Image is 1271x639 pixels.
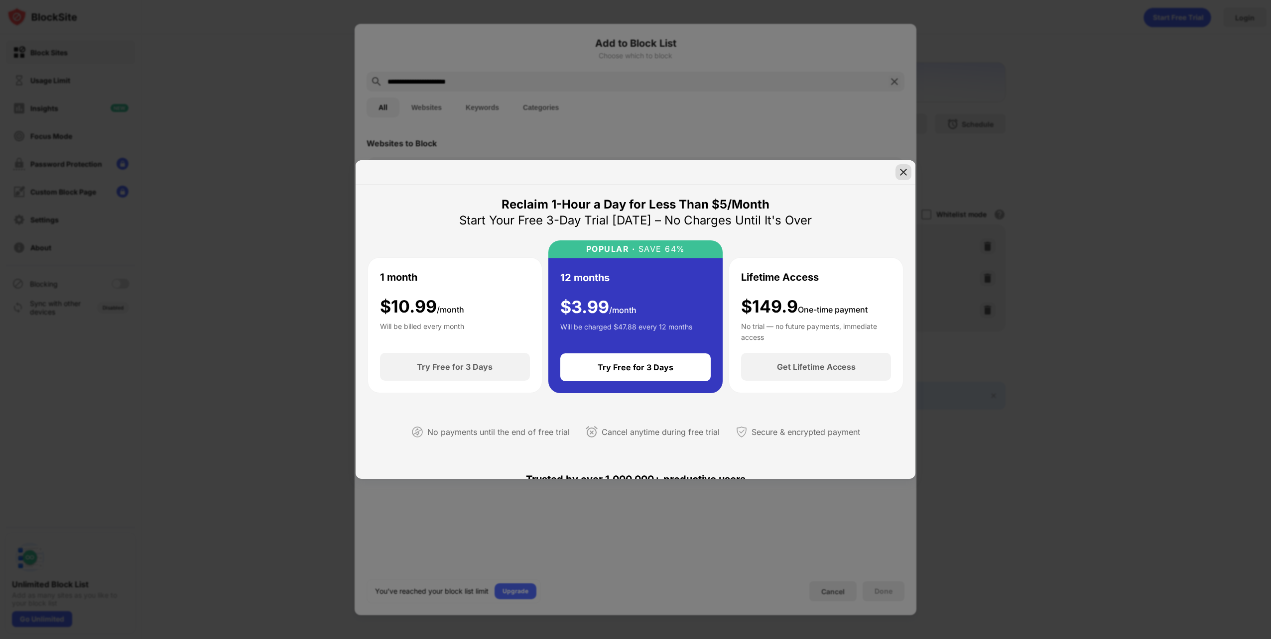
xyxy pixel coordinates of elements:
[368,455,903,503] div: Trusted by over 1,000,000+ productive users
[586,426,598,438] img: cancel-anytime
[502,197,769,213] div: Reclaim 1-Hour a Day for Less Than $5/Month
[736,426,748,438] img: secured-payment
[411,426,423,438] img: not-paying
[380,321,464,341] div: Will be billed every month
[598,362,673,372] div: Try Free for 3 Days
[635,244,685,254] div: SAVE 64%
[380,270,417,285] div: 1 month
[741,321,891,341] div: No trial — no future payments, immediate access
[602,425,720,439] div: Cancel anytime during free trial
[741,270,819,285] div: Lifetime Access
[777,362,856,372] div: Get Lifetime Access
[380,297,464,317] div: $ 10.99
[560,270,610,285] div: 12 months
[437,305,464,315] span: /month
[417,362,493,372] div: Try Free for 3 Days
[752,425,860,439] div: Secure & encrypted payment
[609,305,636,315] span: /month
[560,297,636,318] div: $ 3.99
[560,321,692,341] div: Will be charged $47.88 every 12 months
[741,297,868,317] div: $149.9
[798,305,868,315] span: One-time payment
[459,213,812,228] div: Start Your Free 3-Day Trial [DATE] – No Charges Until It's Over
[586,244,635,254] div: POPULAR ·
[427,425,570,439] div: No payments until the end of free trial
